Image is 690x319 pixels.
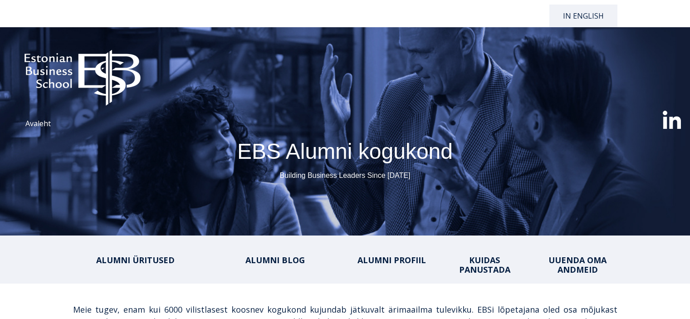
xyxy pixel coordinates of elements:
[96,255,175,265] a: ALUMNI ÜRITUSED
[357,255,426,265] a: ALUMNI PROFIIL
[280,172,411,179] span: Building Business Leaders Since [DATE]
[9,36,156,111] img: ebs_logo2016_white-1
[245,255,305,265] a: ALUMNI BLOG
[548,255,607,275] a: UUENDA OMA ANDMEID
[25,118,51,128] a: Avaleht
[663,111,681,129] img: linkedin-xxl
[459,255,510,275] a: KUIDAS PANUSTADA
[237,139,453,163] span: EBS Alumni kogukond
[549,5,617,27] a: In English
